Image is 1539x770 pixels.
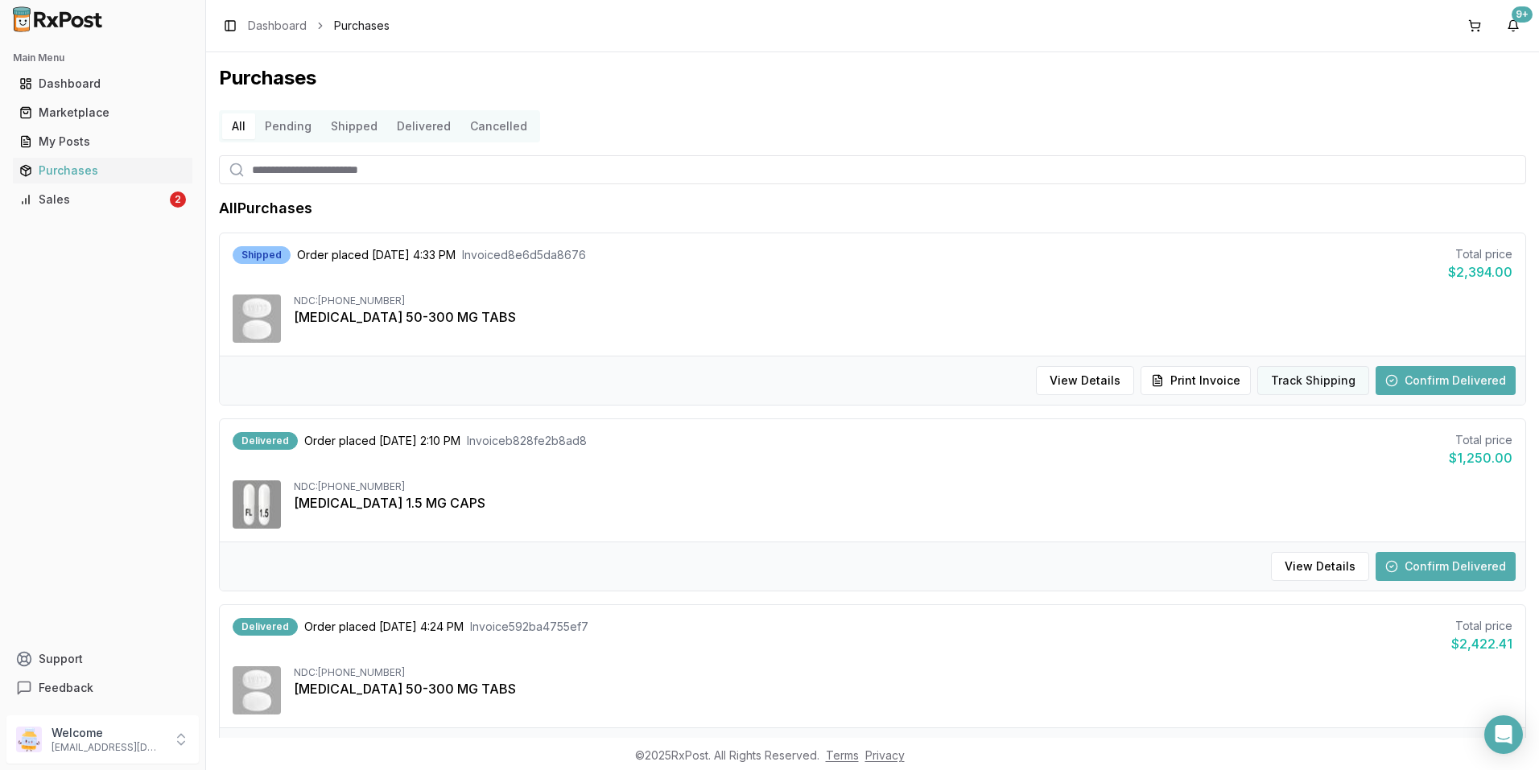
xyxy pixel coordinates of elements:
[321,113,387,139] button: Shipped
[6,673,199,702] button: Feedback
[294,294,1512,307] div: NDC: [PHONE_NUMBER]
[233,432,298,450] div: Delivered
[233,618,298,636] div: Delivered
[6,71,199,97] button: Dashboard
[13,69,192,98] a: Dashboard
[219,65,1526,91] h1: Purchases
[1448,246,1512,262] div: Total price
[1448,262,1512,282] div: $2,394.00
[297,247,456,263] span: Order placed [DATE] 4:33 PM
[294,307,1512,327] div: [MEDICAL_DATA] 50-300 MG TABS
[233,480,281,529] img: Vraylar 1.5 MG CAPS
[52,741,163,754] p: [EMAIL_ADDRESS][DOMAIN_NAME]
[13,185,192,214] a: Sales2
[1376,552,1516,581] button: Confirm Delivered
[16,727,42,752] img: User avatar
[233,246,291,264] div: Shipped
[865,748,905,762] a: Privacy
[19,191,167,208] div: Sales
[13,156,192,185] a: Purchases
[304,433,460,449] span: Order placed [DATE] 2:10 PM
[219,197,312,220] h1: All Purchases
[1484,715,1523,754] div: Open Intercom Messenger
[334,18,390,34] span: Purchases
[1451,634,1512,653] div: $2,422.41
[294,679,1512,698] div: [MEDICAL_DATA] 50-300 MG TABS
[462,247,586,263] span: Invoice d8e6d5da8676
[1271,552,1369,581] button: View Details
[13,98,192,127] a: Marketplace
[1451,618,1512,634] div: Total price
[1500,13,1526,39] button: 9+
[233,294,281,343] img: Dovato 50-300 MG TABS
[6,187,199,212] button: Sales2
[460,113,537,139] button: Cancelled
[1512,6,1533,23] div: 9+
[6,6,109,32] img: RxPost Logo
[255,113,321,139] button: Pending
[39,680,93,696] span: Feedback
[304,619,464,635] span: Order placed [DATE] 4:24 PM
[1141,366,1251,395] button: Print Invoice
[233,666,281,714] img: Dovato 50-300 MG TABS
[826,748,859,762] a: Terms
[170,191,186,208] div: 2
[1449,448,1512,467] div: $1,250.00
[294,493,1512,513] div: [MEDICAL_DATA] 1.5 MG CAPS
[222,113,255,139] button: All
[387,113,460,139] button: Delivered
[6,158,199,183] button: Purchases
[13,51,192,64] h2: Main Menu
[470,619,588,635] span: Invoice 592ba4755ef7
[1449,432,1512,448] div: Total price
[6,100,199,126] button: Marketplace
[248,18,390,34] nav: breadcrumb
[19,163,186,179] div: Purchases
[1257,366,1369,395] button: Track Shipping
[19,76,186,92] div: Dashboard
[294,666,1512,679] div: NDC: [PHONE_NUMBER]
[467,433,587,449] span: Invoice b828fe2b8ad8
[19,134,186,150] div: My Posts
[294,480,1512,493] div: NDC: [PHONE_NUMBER]
[248,18,307,34] a: Dashboard
[6,129,199,154] button: My Posts
[13,127,192,156] a: My Posts
[6,644,199,673] button: Support
[52,725,163,741] p: Welcome
[1376,366,1516,395] button: Confirm Delivered
[19,105,186,121] div: Marketplace
[1036,366,1134,395] button: View Details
